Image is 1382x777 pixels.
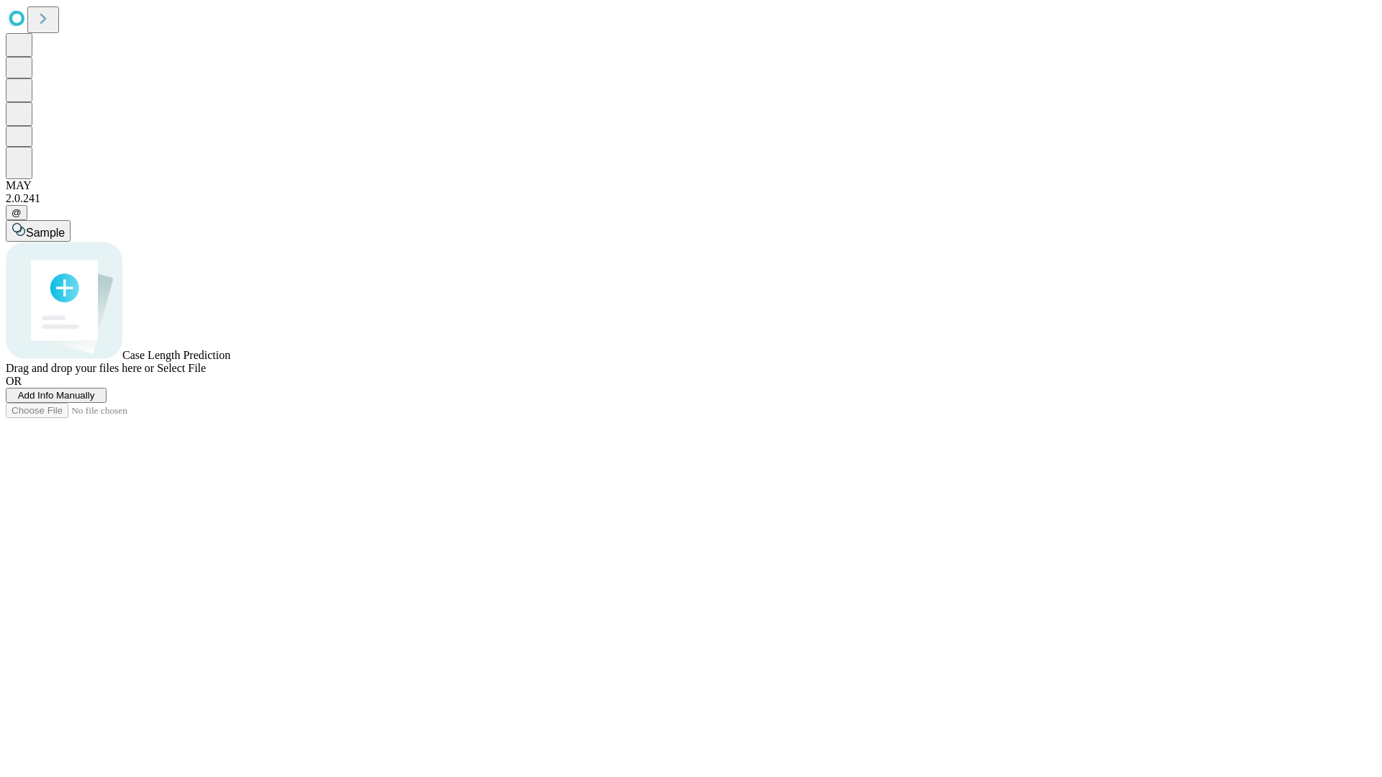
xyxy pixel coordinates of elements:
span: OR [6,375,22,387]
span: @ [12,207,22,218]
div: 2.0.241 [6,192,1376,205]
button: @ [6,205,27,220]
button: Add Info Manually [6,388,107,403]
span: Select File [157,362,206,374]
span: Case Length Prediction [122,349,230,361]
span: Add Info Manually [18,390,95,401]
span: Drag and drop your files here or [6,362,154,374]
span: Sample [26,227,65,239]
button: Sample [6,220,71,242]
div: MAY [6,179,1376,192]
